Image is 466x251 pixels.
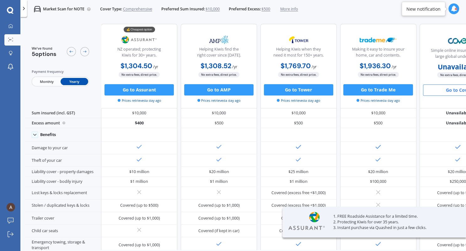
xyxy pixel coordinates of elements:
[198,228,239,234] div: Covered (if kept in car)
[198,72,239,77] span: No extra fees, direct price.
[7,203,15,211] img: ACg8ocI6WjY5uTeS8DIq5_yS9hO9UNUl-MEKZlcLLggeh_Ba-21DQg=s96-c
[312,64,317,69] span: / yr
[370,179,386,184] div: $100,000
[280,33,317,47] img: Tower.webp
[450,179,466,184] div: $250,000
[280,6,298,12] span: More info
[287,211,326,231] img: Assurant.webp
[25,167,101,177] div: Liability cover - property damages
[118,98,161,103] span: Prices retrieved a day ago
[123,6,152,12] span: Comprehensive
[25,108,101,118] div: Sum insured (incl. GST)
[277,98,320,103] span: Prices retrieved a day ago
[153,64,158,69] span: / yr
[25,142,101,154] div: Damage to your car
[121,33,158,47] img: Assurant.png
[43,6,84,12] p: Market Scan for NOTE
[25,199,101,212] div: Stolen / duplicated keys & locks
[261,6,270,12] span: $500
[119,216,160,221] div: Covered (up to $1,000)
[104,84,174,95] button: Go to Assurant
[61,78,88,85] span: Yearly
[264,84,333,95] button: Go to Tower
[360,62,391,70] b: $1,936.30
[124,27,155,32] div: 💰 Cheapest option
[25,118,101,128] div: Excess amount
[101,118,177,128] div: $400
[358,72,399,77] span: No extra fees, direct price.
[25,187,101,199] div: Lost keys & locks replacement
[130,179,148,184] div: $1 million
[33,78,60,85] span: Monthly
[281,216,316,221] div: Option $<8/month
[100,6,122,12] span: Cover Type:
[290,179,308,184] div: $1 million
[25,154,101,167] div: Theft of your car
[271,203,326,208] div: Covered (excess free <$1,000)
[340,108,416,118] div: $10,000
[119,242,160,248] div: Covered (up to $1,000)
[333,214,452,219] p: 1. FREE Roadside Assistance for a limited time.
[184,84,254,95] button: Go to AMP
[197,98,241,103] span: Prices retrieved a day ago
[161,6,205,12] span: Preferred Sum Insured:
[200,33,238,47] img: AMP.webp
[106,46,173,61] div: NZ operated; protecting Kiwis for 30+ years.
[260,108,337,118] div: $10,000
[32,46,56,51] span: We've found
[260,118,337,128] div: $500
[25,212,101,225] div: Trailer cover
[368,169,388,175] div: $20 million
[360,33,397,47] img: Trademe.webp
[279,228,318,234] div: Covered (up to $750)
[265,46,332,61] div: Helping Kiwis when they need it most for 150+ years.
[210,179,228,184] div: $1 million
[101,108,177,118] div: $10,000
[198,203,239,208] div: Covered (up to $1,000)
[356,98,400,103] span: Prices retrieved a day ago
[120,203,158,208] div: Covered (up to $500)
[209,169,229,175] div: $20 million
[206,6,220,12] span: $10,000
[40,132,56,137] div: Benefits
[34,6,41,13] img: car.f15378c7a67c060ca3f3.svg
[333,219,452,225] p: 2. Protecting Kiwis for over 35 years.
[229,6,261,12] span: Preferred Excess:
[32,69,89,74] div: Payment frequency
[129,169,149,175] div: $10 million
[201,62,231,70] b: $1,308.52
[25,177,101,187] div: Liability cover - bodily injury
[281,62,311,70] b: $1,769.70
[288,169,308,175] div: $25 million
[406,6,441,12] div: New notification
[181,108,257,118] div: $10,000
[198,216,239,221] div: Covered (up to $1,000)
[271,190,326,196] div: Covered (excess free <$1,000)
[345,46,411,61] div: Making it easy to insure your home, car and contents.
[392,64,397,69] span: / yr
[32,50,56,58] span: 5 options
[333,225,452,231] p: 3. Instant purchase via Quashed in just a few clicks.
[121,62,152,70] b: $1,304.50
[232,64,237,69] span: / yr
[278,72,319,77] span: No extra fees, direct price.
[181,118,257,128] div: $500
[25,225,101,237] div: Child car seats
[185,46,252,61] div: Helping Kiwis find the right cover since [DATE].
[340,118,416,128] div: $500
[343,84,413,95] button: Go to Trade Me
[119,72,160,77] span: No extra fees, direct price.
